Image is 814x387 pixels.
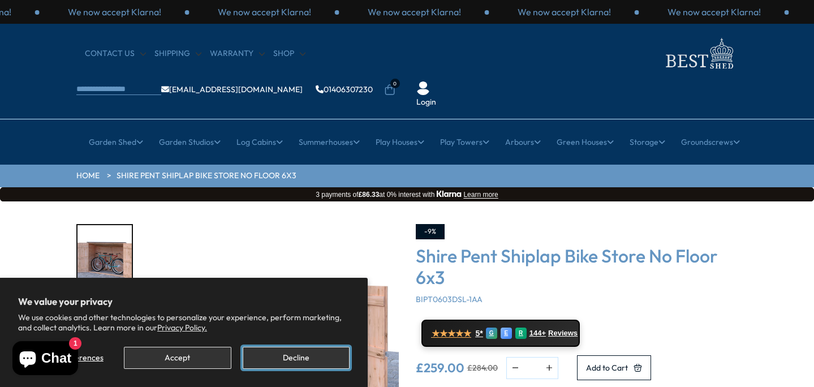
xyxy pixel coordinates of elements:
[416,81,430,95] img: User Icon
[432,328,471,339] span: ★★★★★
[154,48,201,59] a: Shipping
[339,6,489,18] div: 1 / 3
[518,6,611,18] p: We now accept Klarna!
[299,128,360,156] a: Summerhouses
[161,85,303,93] a: [EMAIL_ADDRESS][DOMAIN_NAME]
[18,312,350,333] p: We use cookies and other technologies to personalize your experience, perform marketing, and coll...
[124,347,231,369] button: Accept
[390,79,400,88] span: 0
[76,224,133,302] div: 1 / 16
[218,6,311,18] p: We now accept Klarna!
[368,6,461,18] p: We now accept Klarna!
[505,128,541,156] a: Arbours
[9,341,81,378] inbox-online-store-chat: Shopify online store chat
[68,6,161,18] p: We now accept Klarna!
[157,322,207,333] a: Privacy Policy.
[416,245,738,289] h3: Shire Pent Shiplap Bike Store No Floor 6x3
[236,128,283,156] a: Log Cabins
[557,128,614,156] a: Green Houses
[501,328,512,339] div: E
[316,85,373,93] a: 01406307230
[18,296,350,307] h2: We value your privacy
[421,320,580,347] a: ★★★★★ 5* G E R 144+ Reviews
[467,364,498,372] del: £284.00
[630,128,665,156] a: Storage
[529,329,546,338] span: 144+
[273,48,305,59] a: Shop
[189,6,339,18] div: 3 / 3
[159,128,221,156] a: Garden Studios
[659,35,738,72] img: logo
[77,225,132,300] img: Pentbikestorenofloor_lifestyle_white_0060_c63c6188-b3de-4d61-9631-d9565b54462f_200x200.jpg
[639,6,789,18] div: 3 / 3
[117,170,296,182] a: Shire Pent Shiplap Bike Store No Floor 6x3
[489,6,639,18] div: 2 / 3
[40,6,189,18] div: 2 / 3
[416,362,464,374] ins: £259.00
[89,128,143,156] a: Garden Shed
[416,294,483,304] span: BIPT0603DSL-1AA
[681,128,740,156] a: Groundscrews
[243,347,350,369] button: Decline
[548,329,578,338] span: Reviews
[76,170,100,182] a: HOME
[85,48,146,59] a: CONTACT US
[577,355,651,380] button: Add to Cart
[586,364,628,372] span: Add to Cart
[667,6,761,18] p: We now accept Klarna!
[376,128,424,156] a: Play Houses
[486,328,497,339] div: G
[440,128,489,156] a: Play Towers
[416,224,445,239] div: -9%
[210,48,265,59] a: Warranty
[515,328,527,339] div: R
[384,84,395,96] a: 0
[416,97,436,108] a: Login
